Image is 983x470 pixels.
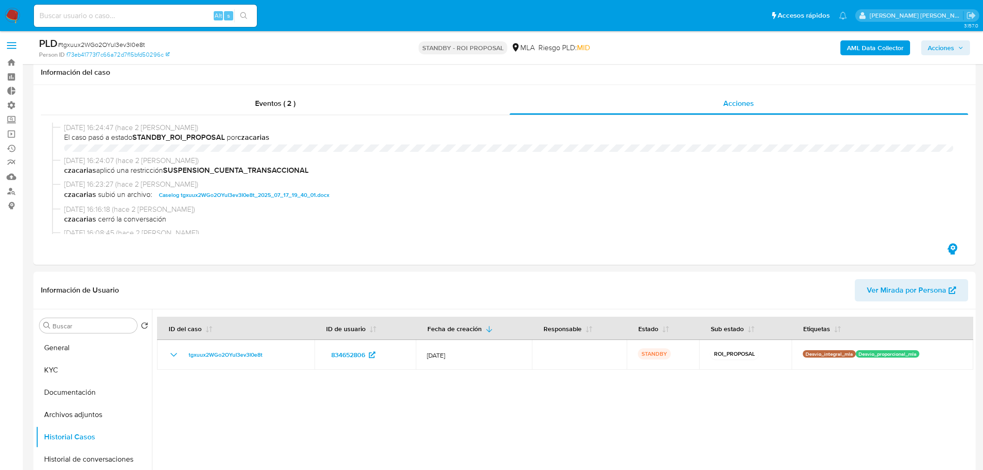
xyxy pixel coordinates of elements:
[64,214,98,224] b: czacarias
[921,40,970,55] button: Acciones
[34,10,257,22] input: Buscar usuario o caso...
[64,123,953,133] span: [DATE] 16:24:47 (hace 2 [PERSON_NAME])
[64,189,96,201] b: czacarias
[64,132,953,143] span: El caso pasó a estado por
[64,165,953,176] span: aplicó una restricción
[58,40,145,49] span: # tgxuux2WGo2OYuI3ev3I0e8t
[39,51,65,59] b: Person ID
[64,156,953,166] span: [DATE] 16:24:07 (hace 2 [PERSON_NAME])
[870,11,963,20] p: roberto.munoz@mercadolibre.com
[966,11,976,20] a: Salir
[64,179,953,189] span: [DATE] 16:23:27 (hace 2 [PERSON_NAME])
[778,11,830,20] span: Accesos rápidos
[66,51,170,59] a: f73eb41773f7c66a72d7f15bfd50296c
[36,359,152,381] button: KYC
[723,98,754,109] span: Acciones
[132,132,225,143] b: STANDBY_ROI_PROPOSAL
[577,42,590,53] span: MID
[64,214,953,224] span: cerró la conversación
[840,40,910,55] button: AML Data Collector
[36,426,152,448] button: Historial Casos
[64,228,953,238] span: [DATE] 16:08:45 (hace 2 [PERSON_NAME])
[867,279,946,301] span: Ver Mirada por Persona
[227,11,230,20] span: s
[36,404,152,426] button: Archivos adjuntos
[255,98,295,109] span: Eventos ( 2 )
[237,132,269,143] b: czacarias
[163,165,308,176] b: SUSPENSION_CUENTA_TRANSACCIONAL
[52,322,133,330] input: Buscar
[215,11,222,20] span: Alt
[39,36,58,51] b: PLD
[64,204,953,215] span: [DATE] 16:16:18 (hace 2 [PERSON_NAME])
[36,381,152,404] button: Documentación
[839,12,847,20] a: Notificaciones
[928,40,954,55] span: Acciones
[64,165,96,176] b: czacarias
[154,189,334,201] button: Caselog tgxuux2WGo2OYuI3ev3I0e8t_2025_07_17_19_40_01.docx
[159,189,329,201] span: Caselog tgxuux2WGo2OYuI3ev3I0e8t_2025_07_17_19_40_01.docx
[847,40,904,55] b: AML Data Collector
[98,189,152,201] span: subió un archivo:
[234,9,253,22] button: search-icon
[141,322,148,332] button: Volver al orden por defecto
[41,68,968,77] h1: Información del caso
[41,286,119,295] h1: Información de Usuario
[419,41,507,54] p: STANDBY - ROI PROPOSAL
[36,337,152,359] button: General
[538,43,590,53] span: Riesgo PLD:
[511,43,535,53] div: MLA
[855,279,968,301] button: Ver Mirada por Persona
[43,322,51,329] button: Buscar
